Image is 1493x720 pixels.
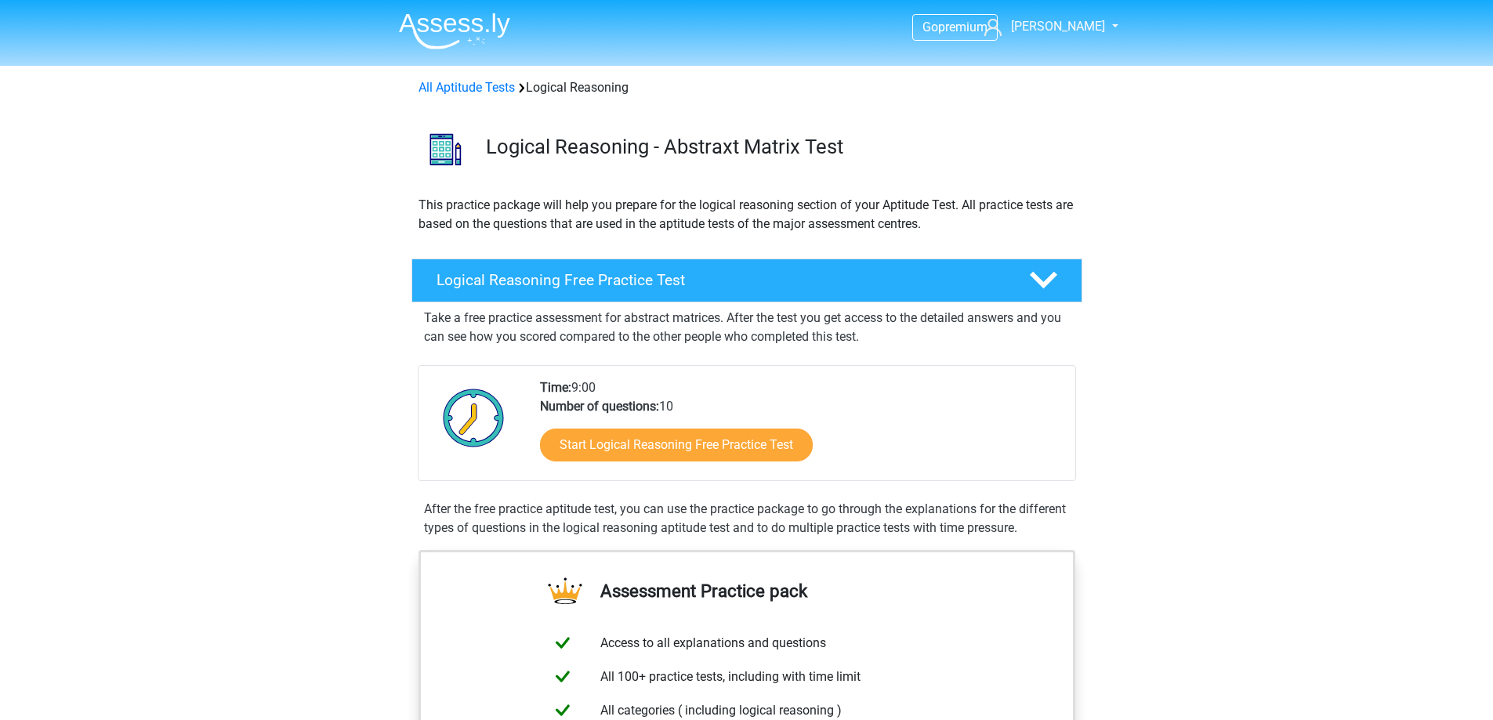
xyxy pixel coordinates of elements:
a: Start Logical Reasoning Free Practice Test [540,429,813,461]
b: Time: [540,380,571,395]
div: 9:00 10 [528,378,1074,480]
p: Take a free practice assessment for abstract matrices. After the test you get access to the detai... [424,309,1070,346]
img: Assessly [399,13,510,49]
span: Go [922,20,938,34]
div: After the free practice aptitude test, you can use the practice package to go through the explana... [418,500,1076,537]
div: Logical Reasoning [412,78,1082,97]
a: Gopremium [913,16,997,38]
h4: Logical Reasoning Free Practice Test [437,271,1004,289]
span: premium [938,20,987,34]
span: [PERSON_NAME] [1011,19,1105,34]
h3: Logical Reasoning - Abstraxt Matrix Test [486,135,1070,159]
p: This practice package will help you prepare for the logical reasoning section of your Aptitude Te... [419,196,1075,233]
a: Logical Reasoning Free Practice Test [405,259,1089,302]
a: [PERSON_NAME] [978,17,1107,36]
img: Clock [434,378,513,457]
img: logical reasoning [412,116,479,183]
b: Number of questions: [540,399,659,414]
a: All Aptitude Tests [419,80,515,95]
